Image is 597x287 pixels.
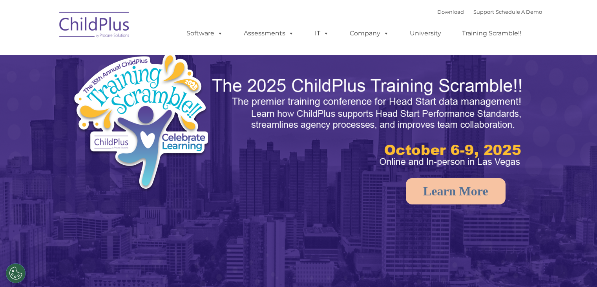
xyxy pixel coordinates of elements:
a: IT [307,26,337,41]
a: Training Scramble!! [454,26,529,41]
img: ChildPlus by Procare Solutions [55,6,134,46]
a: Learn More [406,178,506,204]
a: Assessments [236,26,302,41]
a: University [402,26,449,41]
a: Company [342,26,397,41]
a: Download [437,9,464,15]
button: Cookies Settings [6,263,26,283]
a: Schedule A Demo [496,9,542,15]
font: | [437,9,542,15]
a: Software [179,26,231,41]
a: Support [473,9,494,15]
